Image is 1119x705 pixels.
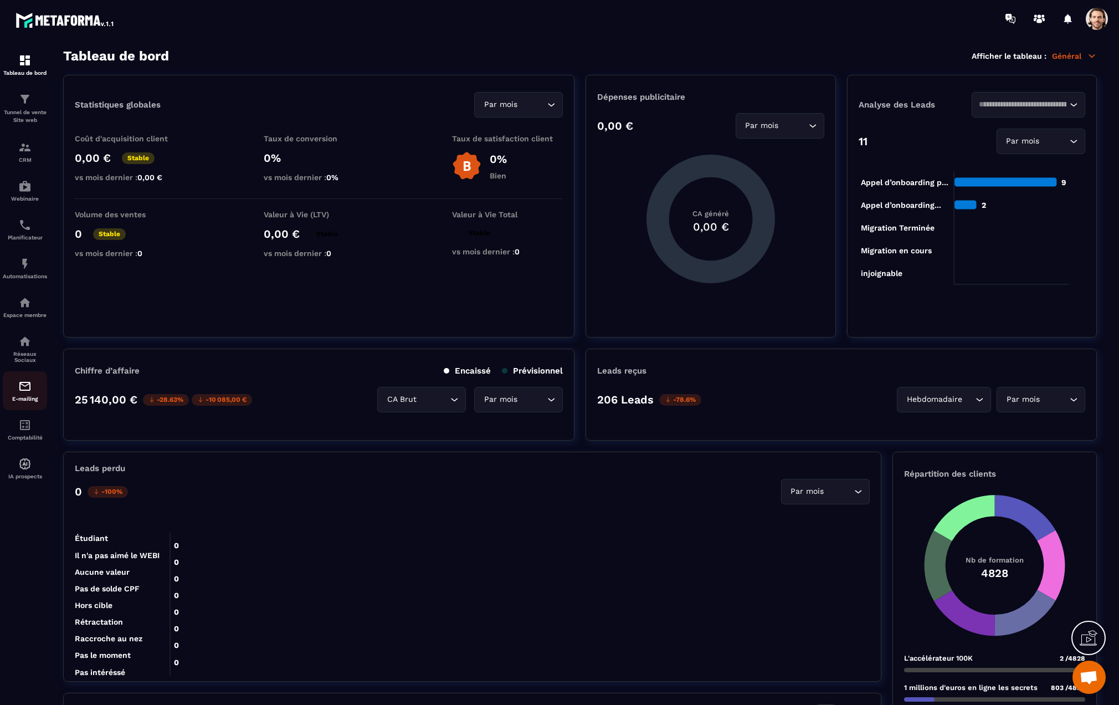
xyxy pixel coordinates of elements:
p: 0,00 € [75,151,111,165]
tspan: Hors cible [75,601,112,610]
p: -100% [88,486,128,498]
img: logo [16,10,115,30]
a: accountantaccountantComptabilité [3,410,47,449]
a: formationformationCRM [3,132,47,171]
tspan: Aucune valeur [75,568,130,576]
p: Volume des ventes [75,210,186,219]
p: vs mois dernier : [264,173,374,182]
p: 25 140,00 € [75,393,137,406]
tspan: Migration Terminée [860,223,934,233]
p: Valeur à Vie (LTV) [264,210,374,219]
span: Par mois [481,99,520,111]
p: Valeur à Vie Total [452,210,563,219]
span: CA Brut [384,394,419,406]
img: b-badge-o.b3b20ee6.svg [452,151,481,181]
span: Par mois [1004,135,1042,147]
input: Search for option [979,99,1067,111]
p: Tableau de bord [3,70,47,76]
a: automationsautomationsWebinaire [3,171,47,210]
p: 0 [75,485,82,498]
div: Search for option [972,92,1085,117]
p: Stable [122,152,155,164]
p: Afficher le tableau : [972,52,1046,60]
p: Taux de conversion [264,134,374,143]
p: 0 [75,227,82,241]
a: automationsautomationsEspace membre [3,288,47,326]
p: Bien [490,171,507,180]
span: 2 /4828 [1060,655,1085,662]
p: Statistiques globales [75,100,161,110]
p: Taux de satisfaction client [452,134,563,143]
p: Stable [463,227,496,239]
tspan: Appel d’onboarding p... [860,178,948,187]
input: Search for option [827,486,851,498]
tspan: Raccroche au nez [75,634,142,643]
tspan: Pas le moment [75,651,131,660]
p: Chiffre d’affaire [75,366,140,376]
p: Général [1052,51,1097,61]
input: Search for option [781,120,806,132]
p: vs mois dernier : [75,249,186,258]
div: Search for option [736,113,824,139]
p: Analyse des Leads [859,100,972,110]
img: scheduler [18,218,32,232]
input: Search for option [419,394,448,406]
img: email [18,380,32,393]
span: Par mois [481,394,520,406]
span: Par mois [743,120,781,132]
img: automations [18,296,32,309]
p: 0% [264,151,374,165]
p: Comptabilité [3,435,47,441]
a: schedulerschedulerPlanificateur [3,210,47,249]
p: 1 millions d'euros en ligne les secrets [904,683,1038,692]
div: Search for option [377,387,466,412]
p: E-mailing [3,396,47,402]
p: Webinaire [3,196,47,202]
div: Search for option [474,387,563,412]
p: Prévisionnel [502,366,563,376]
img: accountant [18,418,32,432]
p: Dépenses publicitaire [597,92,824,102]
a: formationformationTableau de bord [3,45,47,84]
p: IA prospects [3,473,47,479]
img: automations [18,457,32,471]
img: social-network [18,335,32,348]
p: vs mois dernier : [452,247,563,256]
p: Coût d'acquisition client [75,134,186,143]
span: Hebdomadaire [904,394,964,406]
tspan: Migration en cours [860,246,931,256]
img: formation [18,141,32,154]
p: Tunnel de vente Site web [3,109,47,124]
div: Search for option [897,387,991,412]
p: Espace membre [3,312,47,318]
p: vs mois dernier : [75,173,186,182]
p: Leads perdu [75,463,125,473]
p: Leads reçus [597,366,646,376]
p: Encaissé [444,366,491,376]
tspan: Pas intéréssé [75,668,125,677]
p: Stable [311,228,343,240]
tspan: Appel d’onboarding... [860,201,941,210]
p: -78.6% [659,394,701,406]
a: automationsautomationsAutomatisations [3,249,47,288]
p: 0,00 € [597,119,633,132]
img: formation [18,93,32,106]
p: CRM [3,157,47,163]
div: Mở cuộc trò chuyện [1072,661,1106,694]
p: 11 [859,135,868,148]
p: 0% [490,152,507,166]
a: formationformationTunnel de vente Site web [3,84,47,132]
span: Par mois [788,486,827,498]
input: Search for option [520,394,545,406]
img: automations [18,257,32,270]
tspan: injoignable [860,269,902,278]
p: vs mois dernier : [264,249,374,258]
h3: Tableau de bord [63,48,169,64]
span: 0% [326,173,338,182]
input: Search for option [964,394,973,406]
a: social-networksocial-networkRéseaux Sociaux [3,326,47,371]
span: 0 [326,249,331,258]
p: Stable [93,228,126,240]
a: emailemailE-mailing [3,371,47,410]
span: 0 [137,249,142,258]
